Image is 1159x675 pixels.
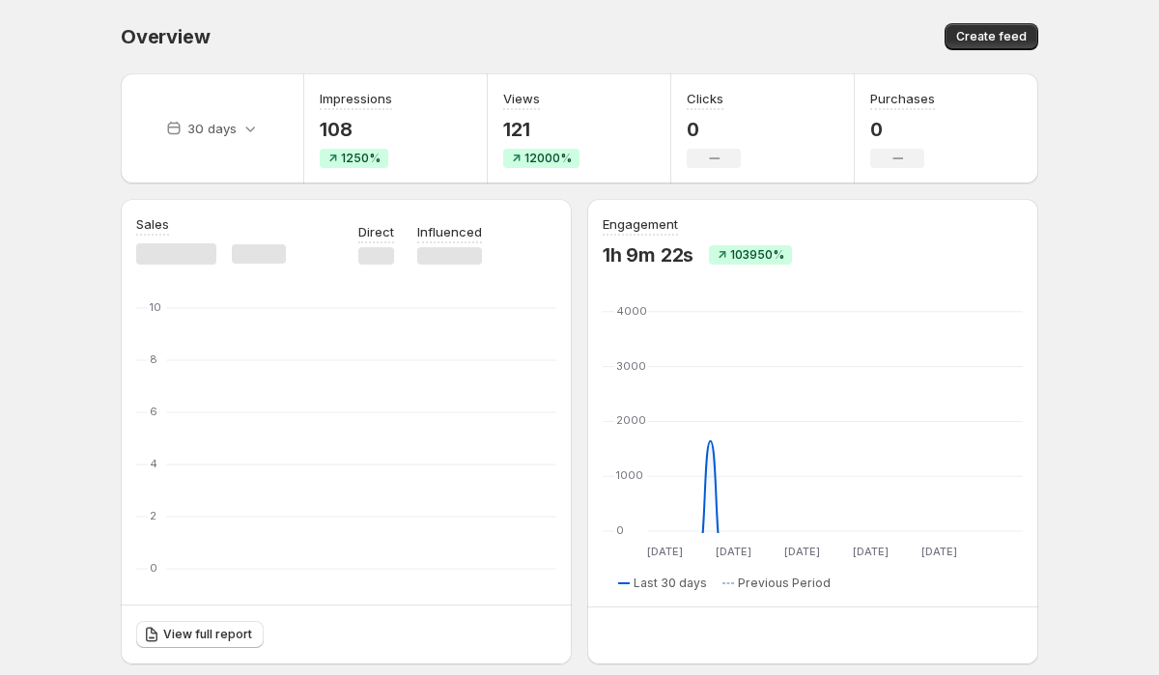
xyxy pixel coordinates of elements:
text: 2000 [616,413,646,427]
text: [DATE] [853,545,889,558]
p: 121 [503,118,579,141]
text: 2 [150,509,156,522]
span: 103950% [730,247,784,263]
span: 1250% [341,151,381,166]
span: Overview [121,25,210,48]
h3: Sales [136,214,169,234]
h3: Engagement [603,214,678,234]
text: [DATE] [647,545,683,558]
text: 1000 [616,468,643,482]
p: 108 [320,118,392,141]
span: Create feed [956,29,1027,44]
h3: Views [503,89,540,108]
p: 1h 9m 22s [603,243,693,267]
text: 10 [150,300,161,314]
text: 0 [616,523,624,537]
p: 0 [687,118,741,141]
text: 4 [150,457,157,470]
span: View full report [163,627,252,642]
h3: Impressions [320,89,392,108]
p: 0 [870,118,935,141]
span: Previous Period [738,576,831,591]
text: 3000 [616,359,646,373]
p: Influenced [417,222,482,241]
text: 6 [150,405,157,418]
a: View full report [136,621,264,648]
text: 8 [150,352,157,366]
p: 30 days [187,119,237,138]
h3: Purchases [870,89,935,108]
p: Direct [358,222,394,241]
text: 4000 [616,304,647,318]
text: [DATE] [921,545,957,558]
text: [DATE] [716,545,751,558]
span: Last 30 days [634,576,707,591]
span: 12000% [524,151,572,166]
text: [DATE] [784,545,820,558]
button: Create feed [945,23,1038,50]
text: 0 [150,561,157,575]
h3: Clicks [687,89,723,108]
